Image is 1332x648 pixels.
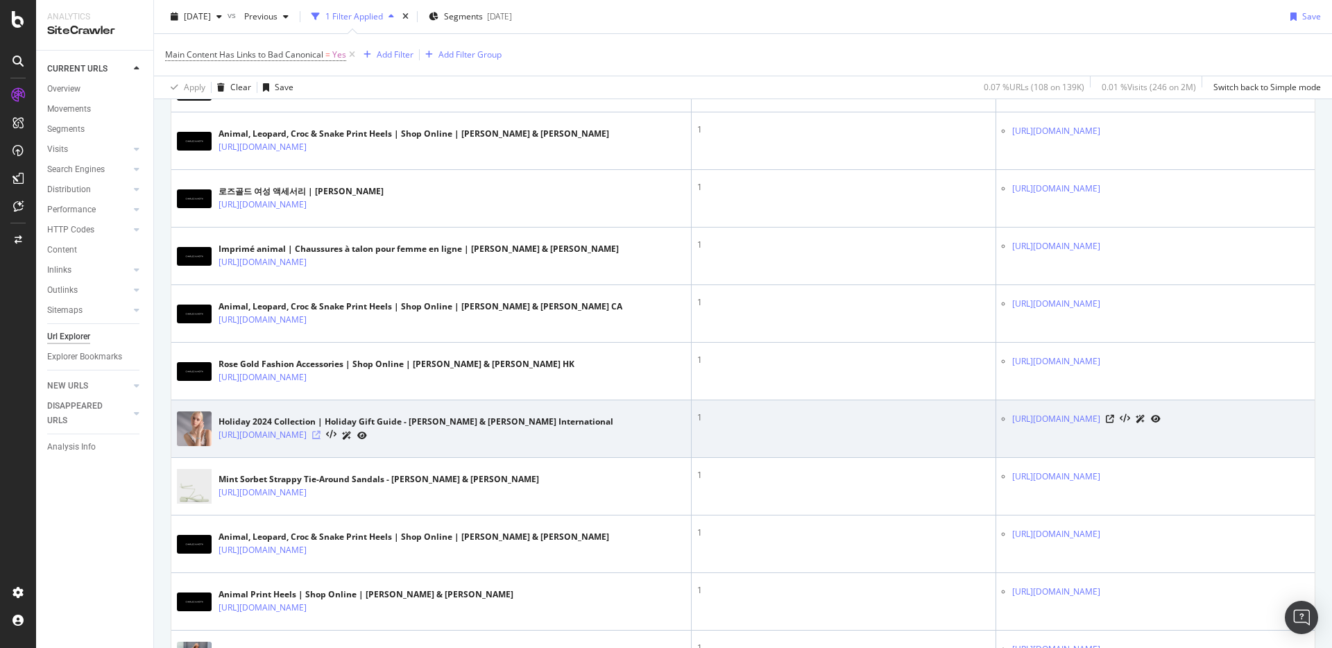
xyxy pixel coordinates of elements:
[1302,10,1321,22] div: Save
[177,535,212,554] img: main image
[47,142,68,157] div: Visits
[358,46,413,63] button: Add Filter
[47,203,96,217] div: Performance
[47,283,130,298] a: Outlinks
[219,588,513,601] div: Animal Print Heels | Shop Online | [PERSON_NAME] & [PERSON_NAME]
[47,379,130,393] a: NEW URLS
[1012,527,1100,541] a: [URL][DOMAIN_NAME]
[47,243,144,257] a: Content
[47,23,142,39] div: SiteCrawler
[47,203,130,217] a: Performance
[219,185,384,198] div: 로즈골드 여성 액세서리 | [PERSON_NAME]
[1285,601,1318,634] div: Open Intercom Messenger
[697,469,989,481] div: 1
[47,142,130,157] a: Visits
[1136,411,1145,426] a: AI Url Details
[184,81,205,93] div: Apply
[1012,124,1100,138] a: [URL][DOMAIN_NAME]
[47,122,85,137] div: Segments
[230,81,251,93] div: Clear
[306,6,400,28] button: 1 Filter Applied
[377,49,413,60] div: Add Filter
[47,62,130,76] a: CURRENT URLS
[1012,470,1100,484] a: [URL][DOMAIN_NAME]
[165,49,323,60] span: Main Content Has Links to Bad Canonical
[47,303,83,318] div: Sitemaps
[47,330,144,344] a: Url Explorer
[47,82,80,96] div: Overview
[219,358,574,370] div: Rose Gold Fashion Accessories | Shop Online | [PERSON_NAME] & [PERSON_NAME] HK
[47,263,71,278] div: Inlinks
[177,132,212,151] img: main image
[697,584,989,597] div: 1
[47,399,130,428] a: DISAPPEARED URLS
[697,527,989,539] div: 1
[342,428,352,443] a: AI Url Details
[697,239,989,251] div: 1
[177,411,212,446] img: main image
[47,440,96,454] div: Analysis Info
[47,399,117,428] div: DISAPPEARED URLS
[177,592,212,611] img: main image
[47,162,105,177] div: Search Engines
[165,6,228,28] button: [DATE]
[47,102,144,117] a: Movements
[1012,182,1100,196] a: [URL][DOMAIN_NAME]
[219,300,622,313] div: Animal, Leopard, Croc & Snake Print Heels | Shop Online | [PERSON_NAME] & [PERSON_NAME] CA
[219,473,539,486] div: Mint Sorbet Strappy Tie-Around Sandals - [PERSON_NAME] & [PERSON_NAME]
[47,379,88,393] div: NEW URLS
[47,122,144,137] a: Segments
[47,440,144,454] a: Analysis Info
[47,263,130,278] a: Inlinks
[423,6,518,28] button: Segments[DATE]
[219,140,307,154] a: [URL][DOMAIN_NAME]
[400,10,411,24] div: times
[420,46,502,63] button: Add Filter Group
[219,243,619,255] div: Imprimé animal | Chaussures à talon pour femme en ligne | [PERSON_NAME] & [PERSON_NAME]
[47,102,91,117] div: Movements
[438,49,502,60] div: Add Filter Group
[219,255,307,269] a: [URL][DOMAIN_NAME]
[325,49,330,60] span: =
[1208,76,1321,99] button: Switch back to Simple mode
[47,162,130,177] a: Search Engines
[47,223,94,237] div: HTTP Codes
[47,350,122,364] div: Explorer Bookmarks
[47,350,144,364] a: Explorer Bookmarks
[257,76,293,99] button: Save
[184,10,211,22] span: 2025 Sep. 21st
[444,10,483,22] span: Segments
[1151,411,1161,426] a: URL Inspection
[1285,6,1321,28] button: Save
[1012,585,1100,599] a: [URL][DOMAIN_NAME]
[47,82,144,96] a: Overview
[212,76,251,99] button: Clear
[219,601,307,615] a: [URL][DOMAIN_NAME]
[47,303,130,318] a: Sitemaps
[219,128,609,140] div: Animal, Leopard, Croc & Snake Print Heels | Shop Online | [PERSON_NAME] & [PERSON_NAME]
[219,198,307,212] a: [URL][DOMAIN_NAME]
[357,428,367,443] a: URL Inspection
[487,10,512,22] div: [DATE]
[1106,415,1114,423] a: Visit Online Page
[47,223,130,237] a: HTTP Codes
[697,296,989,309] div: 1
[219,486,307,500] a: [URL][DOMAIN_NAME]
[325,10,383,22] div: 1 Filter Applied
[984,81,1084,93] div: 0.07 % URLs ( 108 on 139K )
[47,243,77,257] div: Content
[47,330,90,344] div: Url Explorer
[1120,414,1130,424] button: View HTML Source
[219,313,307,327] a: [URL][DOMAIN_NAME]
[177,362,212,381] img: main image
[239,10,277,22] span: Previous
[219,543,307,557] a: [URL][DOMAIN_NAME]
[1012,239,1100,253] a: [URL][DOMAIN_NAME]
[275,81,293,93] div: Save
[312,431,321,439] a: Visit Online Page
[165,76,205,99] button: Apply
[47,283,78,298] div: Outlinks
[219,370,307,384] a: [URL][DOMAIN_NAME]
[697,181,989,194] div: 1
[219,531,609,543] div: Animal, Leopard, Croc & Snake Print Heels | Shop Online | [PERSON_NAME] & [PERSON_NAME]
